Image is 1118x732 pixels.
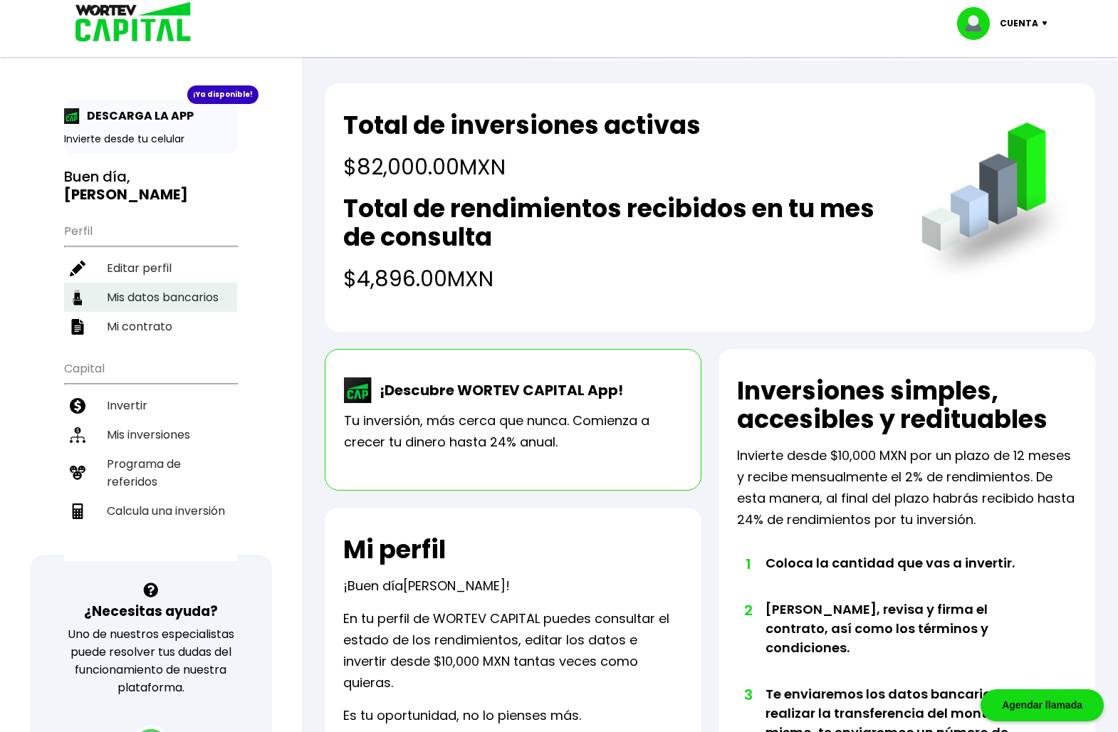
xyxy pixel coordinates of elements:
[64,352,237,561] ul: Capital
[84,601,218,622] h3: ¿Necesitas ayuda?
[70,261,85,276] img: editar-icon.952d3147.svg
[737,445,1077,530] p: Invierte desde $10,000 MXN por un plazo de 12 meses y recibe mensualmente el 2% de rendimientos. ...
[70,503,85,519] img: calculadora-icon.17d418c4.svg
[48,625,253,696] p: Uno de nuestros especialistas puede resolver tus dudas del funcionamiento de nuestra plataforma.
[343,263,893,295] h4: $4,896.00 MXN
[343,575,510,597] p: ¡Buen día !
[766,553,1043,600] li: Coloca la cantidad que vas a invertir.
[766,600,1043,684] li: [PERSON_NAME], revisa y firma el contrato, así como los términos y condiciones.
[64,132,237,147] p: Invierte desde tu celular
[70,398,85,414] img: invertir-icon.b3b967d7.svg
[1038,21,1057,26] img: icon-down
[64,253,237,283] a: Editar perfil
[70,290,85,305] img: datos-icon.10cf9172.svg
[981,689,1104,721] div: Agendar llamada
[744,553,751,575] span: 1
[957,7,1000,40] img: profile-image
[187,85,258,104] div: ¡Ya disponible!
[1000,13,1038,34] p: Cuenta
[64,391,237,420] a: Invertir
[70,465,85,481] img: recomiendanos-icon.9b8e9327.svg
[64,420,237,449] a: Mis inversiones
[70,427,85,443] img: inversiones-icon.6695dc30.svg
[64,496,237,526] a: Calcula una inversión
[915,122,1077,284] img: grafica.516fef24.png
[737,377,1077,434] h2: Inversiones simples, accesibles y redituables
[344,377,372,403] img: wortev-capital-app-icon
[64,215,237,341] ul: Perfil
[343,705,581,726] p: Es tu oportunidad, no lo pienses más.
[372,380,623,401] p: ¡Descubre WORTEV CAPITAL App!
[64,312,237,341] a: Mi contrato
[80,107,194,125] p: DESCARGA LA APP
[64,184,188,204] b: [PERSON_NAME]
[403,577,506,595] span: [PERSON_NAME]
[344,410,682,453] p: Tu inversión, más cerca que nunca. Comienza a crecer tu dinero hasta 24% anual.
[343,535,446,564] h2: Mi perfil
[64,168,237,204] h3: Buen día,
[64,108,80,124] img: app-icon
[64,449,237,496] a: Programa de referidos
[343,608,683,694] p: En tu perfil de WORTEV CAPITAL puedes consultar el estado de los rendimientos, editar los datos e...
[744,600,751,621] span: 2
[64,283,237,312] a: Mis datos bancarios
[343,111,701,140] h2: Total de inversiones activas
[744,684,751,706] span: 3
[343,151,701,183] h4: $82,000.00 MXN
[343,194,893,251] h2: Total de rendimientos recibidos en tu mes de consulta
[70,319,85,335] img: contrato-icon.f2db500c.svg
